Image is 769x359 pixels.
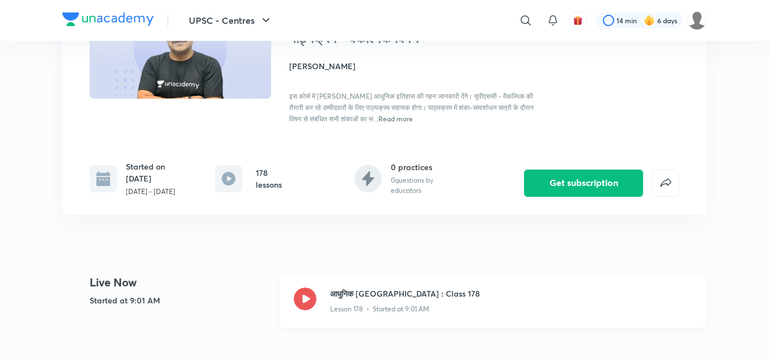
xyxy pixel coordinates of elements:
h6: 178 lessons [256,167,295,191]
span: इस कोर्स में [PERSON_NAME] आधुनिक इतिहास की गहन जानकारी देंगे। यूपीएससी - वैकल्पिक की तैयारी कर र... [289,92,534,123]
h4: [PERSON_NAME] [289,60,543,72]
button: Get subscription [524,170,643,197]
img: avatar [573,15,583,26]
a: आधुनिक [GEOGRAPHIC_DATA] : Class 178Lesson 178 • Started at 9:01 AM [280,274,707,341]
img: Company Logo [62,12,154,26]
h5: Started at 9:01 AM [90,294,271,306]
h6: 0 practices [391,161,465,173]
button: false [652,170,679,197]
button: avatar [569,11,587,29]
p: 0 questions by educators [391,175,465,196]
h3: आधुनिक [GEOGRAPHIC_DATA] : Class 178 [330,288,693,299]
h4: Live Now [90,274,271,291]
h1: आधुनिक भारत के इतिहास पर पाठ्यक्रम - वैकल्पिक विषय [289,14,475,47]
a: Company Logo [62,12,154,29]
p: [DATE] - [DATE] [126,187,192,197]
img: streak [644,15,655,26]
span: Read more [378,114,413,123]
img: amit tripathi [687,11,707,30]
button: UPSC - Centres [182,9,280,32]
p: Lesson 178 • Started at 9:01 AM [330,304,429,314]
h6: Started on [DATE] [126,161,192,184]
